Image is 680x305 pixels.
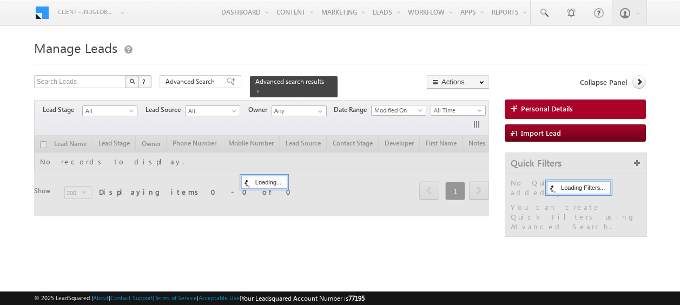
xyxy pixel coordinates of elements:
span: Lead Stage [43,105,82,115]
a: All Time [431,105,486,116]
a: All [82,105,137,116]
button: ? [138,75,151,88]
div: Loading Filters... [547,181,611,194]
span: Your Leadsquared Account Number is [241,294,365,302]
button: Actions [427,75,489,89]
a: About [93,294,109,301]
span: ? [142,77,147,86]
span: Advanced search results [255,77,324,85]
a: All [185,105,240,116]
a: Acceptable Use [199,294,240,301]
span: All [83,106,134,116]
input: Type to Search [272,105,327,116]
img: Search [129,78,135,84]
div: Loading... [241,176,287,189]
span: Modified On [372,105,423,115]
span: Lead Source [146,105,185,115]
a: Show All Items [312,106,326,117]
a: Terms of Service [155,294,197,301]
span: Collapse Panel [580,77,627,87]
span: All Time [431,105,483,115]
span: All [186,106,237,116]
span: 77195 [348,294,365,302]
span: Manage Leads [34,39,117,56]
span: Personal Details [521,104,573,114]
span: Advanced Search [166,77,218,87]
span: Owner [248,105,272,115]
a: Personal Details [505,100,646,119]
a: Contact Support [110,294,153,301]
span: Client - indglobal2 (77195) [58,6,115,17]
span: © 2025 LeadSquared | | | | | [34,293,365,303]
span: Import Lead [521,128,561,137]
span: Date Range [334,105,371,115]
a: Modified On [371,105,426,116]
